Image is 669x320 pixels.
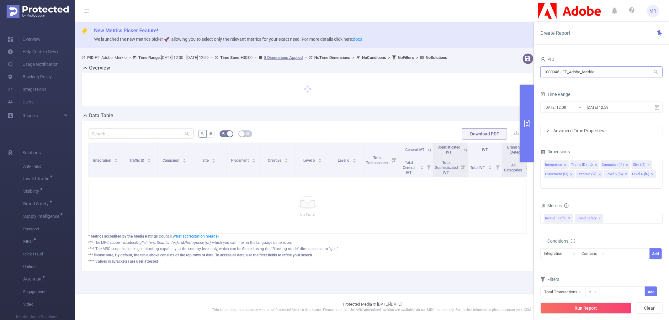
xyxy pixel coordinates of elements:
[576,170,603,178] li: Creative (l4)
[8,71,52,83] a: Blocking Policy
[94,28,158,34] span: New Metrics Picker Feature!
[75,293,669,320] footer: Protected Media © [DATE]-[DATE]
[183,160,186,162] i: icon: caret-down
[488,165,492,167] i: icon: caret-up
[284,160,288,162] i: icon: caret-down
[650,248,662,259] button: Add
[7,5,69,18] img: Protected Media
[599,215,601,222] span: ✕
[651,173,654,176] i: icon: close
[184,240,210,245] i: Portuguese (pt)
[386,55,392,60] span: >
[23,223,75,235] span: Passport
[493,157,502,177] i: Filter menu
[284,158,288,161] div: Sort
[589,287,595,297] div: ≥
[87,55,95,60] b: PID:
[488,167,492,169] i: icon: caret-down
[462,128,507,139] button: Download PDF
[545,170,568,178] div: Placement (l3)
[88,240,527,245] div: *** The MRC scope includes and , which you can filter in the language dimension.
[23,214,61,218] span: Supply Intelligence
[572,252,576,256] i: icon: down
[647,163,650,167] i: icon: close
[82,28,88,34] i: icon: thunderbolt
[89,112,113,119] h2: Data Table
[398,55,414,60] b: No Filters
[318,160,321,162] i: icon: caret-down
[114,160,118,162] i: icon: caret-down
[252,158,256,161] div: Sort
[23,109,38,122] a: Reports
[405,148,424,152] span: General IVT
[571,161,593,169] div: Traffic ID (tid)
[544,214,573,223] span: Invalid Traffic
[23,277,44,281] span: Attention
[23,260,75,273] span: Unified
[88,246,527,252] div: **** The MRC scope includes geo-blocking capability at the country level only, which can be filte...
[147,160,151,162] i: icon: caret-down
[147,158,151,161] div: Sort
[353,37,362,42] a: docs
[8,58,59,71] a: Usage Notification
[606,170,623,178] div: Level 5 (l5)
[353,158,356,160] i: icon: caret-up
[541,125,662,136] div: icon: rightAdvanced Time Properties
[88,252,527,258] div: *** Please note, By default, the table above consists of the top rows of data. To access all data...
[23,248,75,260] span: Click Fraud
[88,234,173,239] b: * Metrics accredited by the Media Ratings Council.
[540,203,562,208] span: Metrics
[547,239,575,244] span: Conditions
[570,160,599,169] li: Traffic ID (tid)
[246,132,250,135] i: icon: table
[318,158,322,161] div: Sort
[88,129,194,139] input: Search...
[89,64,110,72] h2: Overview
[350,55,356,60] span: >
[540,149,570,154] span: Dimensions
[594,290,598,295] i: icon: down
[459,157,468,177] i: Filter menu
[183,158,186,160] i: icon: caret-up
[129,158,145,163] span: Traffic ID
[581,249,601,259] div: Contains
[94,37,362,42] span: We launched the new metrics picker 🚀, allowing you to select only the relevant metrics for your e...
[525,165,528,167] i: icon: caret-up
[438,145,460,155] span: Sophisticated IVT
[268,158,282,163] span: Creative
[318,158,321,160] i: icon: caret-up
[183,158,186,161] div: Sort
[577,170,597,178] div: Creative (l4)
[598,173,601,176] i: icon: close
[209,55,215,60] span: >
[624,173,628,176] i: icon: close
[575,214,603,223] span: Brand Safety
[88,259,527,264] div: **** Values in (Brackets) are user attested
[482,148,488,152] span: IVT
[201,131,204,136] span: %
[338,158,350,163] span: Level 6
[507,145,529,155] span: Brand Safety (Detected)
[8,83,46,96] a: Integrations
[114,158,118,161] div: Sort
[203,158,210,163] span: Site
[93,158,112,163] span: Integration
[23,202,51,206] span: Brand Safety
[23,239,35,244] span: MRC
[601,252,605,256] i: icon: down
[252,158,256,160] i: icon: caret-up
[544,160,569,169] li: Integration
[540,30,570,36] span: Create Report
[570,173,573,176] i: icon: close
[138,55,161,60] b: Time Range:
[540,92,570,97] span: Time Range
[633,161,645,169] div: Site (l2)
[23,146,41,159] span: Solutions
[127,55,133,60] span: >
[212,160,215,162] i: icon: caret-down
[424,157,433,177] i: Filter menu
[23,113,38,118] span: Reports
[420,167,424,169] i: icon: caret-down
[594,163,597,167] i: icon: close
[209,131,212,136] span: #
